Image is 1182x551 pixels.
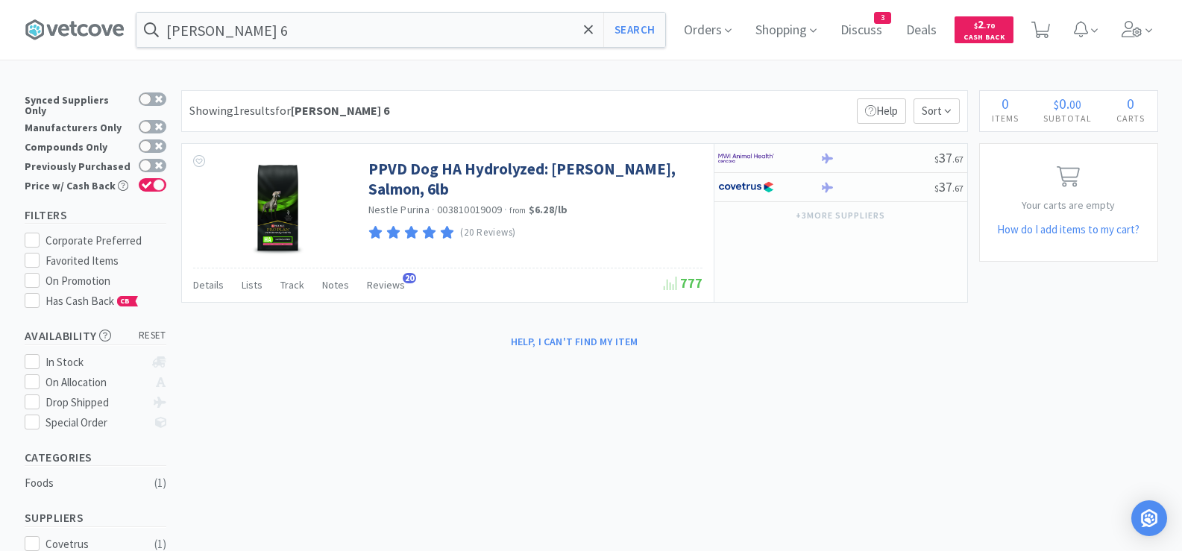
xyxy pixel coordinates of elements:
[1059,94,1066,113] span: 0
[291,103,389,118] strong: [PERSON_NAME] 6
[1127,94,1134,113] span: 0
[963,34,1005,43] span: Cash Back
[368,203,430,216] a: Nestle Purina
[834,24,888,37] a: Discuss3
[403,273,416,283] span: 20
[25,207,166,224] h5: Filters
[242,278,263,292] span: Lists
[1031,111,1104,125] h4: Subtotal
[857,98,906,124] p: Help
[154,474,166,492] div: ( 1 )
[934,149,963,166] span: 37
[136,13,665,47] input: Search by item, sku, manufacturer, ingredient, size...
[45,414,145,432] div: Special Order
[900,24,943,37] a: Deals
[1002,94,1009,113] span: 0
[139,328,166,344] span: reset
[25,449,166,466] h5: Categories
[25,120,131,133] div: Manufacturers Only
[934,183,939,194] span: $
[664,274,702,292] span: 777
[875,13,890,23] span: 3
[1054,97,1059,112] span: $
[25,159,131,171] div: Previously Purchased
[974,17,995,31] span: 2
[529,203,568,216] strong: $6.28 / lb
[275,103,389,118] span: for
[45,394,145,412] div: Drop Shipped
[45,272,166,290] div: On Promotion
[980,197,1157,213] p: Your carts are empty
[367,278,405,292] span: Reviews
[1131,500,1167,536] div: Open Intercom Messenger
[45,294,139,308] span: Has Cash Back
[980,221,1157,239] h5: How do I add items to my cart?
[788,205,892,226] button: +3more suppliers
[189,101,389,121] div: Showing 1 results
[952,154,963,165] span: . 67
[432,203,435,216] span: ·
[984,21,995,31] span: . 70
[952,183,963,194] span: . 67
[193,278,224,292] span: Details
[502,329,647,354] button: Help, I can't find my item
[955,10,1013,50] a: $2.70Cash Back
[25,178,131,191] div: Price w/ Cash Back
[1069,97,1081,112] span: 00
[322,278,349,292] span: Notes
[603,13,665,47] button: Search
[718,176,774,198] img: 77fca1acd8b6420a9015268ca798ef17_1.png
[980,111,1031,125] h4: Items
[25,509,166,526] h5: Suppliers
[118,297,133,306] span: CB
[280,278,304,292] span: Track
[368,159,699,200] a: PPVD Dog HA Hydrolyzed: [PERSON_NAME], Salmon, 6lb
[25,474,145,492] div: Foods
[45,374,145,391] div: On Allocation
[974,21,978,31] span: $
[25,139,131,152] div: Compounds Only
[45,353,145,371] div: In Stock
[509,205,526,215] span: from
[437,203,502,216] span: 003810019009
[247,159,310,256] img: ea18f29a0fcc4667957912278245061b_399938.png
[504,203,507,216] span: ·
[25,327,166,344] h5: Availability
[45,232,166,250] div: Corporate Preferred
[45,252,166,270] div: Favorited Items
[1031,96,1104,111] div: .
[460,225,516,241] p: (20 Reviews)
[934,178,963,195] span: 37
[1104,111,1157,125] h4: Carts
[914,98,960,124] span: Sort
[718,147,774,169] img: f6b2451649754179b5b4e0c70c3f7cb0_2.png
[934,154,939,165] span: $
[25,92,131,116] div: Synced Suppliers Only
